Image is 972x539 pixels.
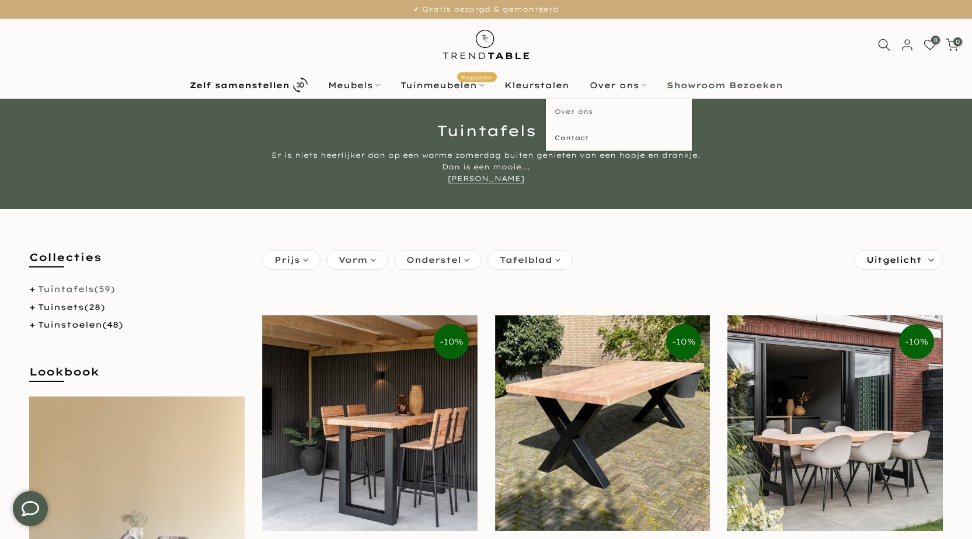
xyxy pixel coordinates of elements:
span: (28) [84,302,105,312]
span: (48) [102,319,123,330]
span: Vorm [339,253,368,266]
span: -10% [434,324,469,359]
b: Showroom Bezoeken [667,81,783,89]
span: -10% [899,324,934,359]
span: Tafelblad [500,253,552,266]
a: Kleurstalen [494,78,579,92]
span: 0 [931,36,940,44]
a: Meubels [318,78,390,92]
a: TuinmeubelenPopulair [390,78,494,92]
a: Contact [546,125,692,151]
a: Showroom Bezoeken [656,78,793,92]
iframe: toggle-frame [1,479,60,538]
div: Er is niets heerlijker dan op een warme zomerdag buiten genieten van een hapje en drankje. Dan is... [267,149,705,185]
a: Tuinsets(28) [38,302,105,312]
a: Zelf samenstellen [179,75,318,95]
a: Over ons [579,78,656,92]
span: Onderstel [406,253,461,266]
a: Over ons [546,99,692,125]
label: Sorteren:Uitgelicht [855,251,942,269]
a: 0 [924,39,936,51]
a: Tuinstoelen(48) [38,319,123,330]
span: -10% [666,324,701,359]
a: Tuintafels(59) [38,284,115,294]
b: Zelf samenstellen [190,81,290,89]
h5: Lookbook [29,364,245,391]
span: Uitgelicht [866,251,922,269]
a: 0 [946,39,959,51]
span: 0 [953,37,962,46]
span: (59) [94,284,115,294]
span: Prijs [274,253,300,266]
h5: Collecties [29,250,245,276]
h1: Tuintafels [145,123,828,138]
a: [PERSON_NAME] [448,174,524,183]
span: Populair [457,72,497,82]
img: trend-table [435,19,537,71]
p: ✔ Gratis bezorgd & gemonteerd [15,3,957,16]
